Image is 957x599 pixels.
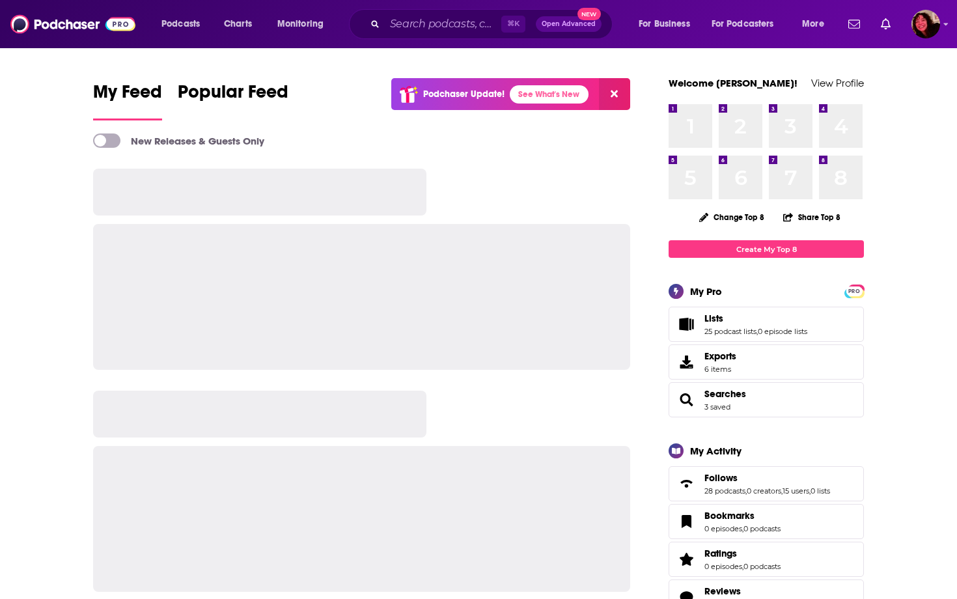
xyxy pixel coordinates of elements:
img: User Profile [911,10,940,38]
div: My Activity [690,445,742,457]
span: For Podcasters [712,15,774,33]
span: Logged in as Kathryn-Musilek [911,10,940,38]
a: Welcome [PERSON_NAME]! [669,77,797,89]
span: Lists [669,307,864,342]
button: Share Top 8 [783,204,841,230]
a: 0 podcasts [743,524,781,533]
a: Show notifications dropdown [843,13,865,35]
span: Ratings [704,548,737,559]
input: Search podcasts, credits, & more... [385,14,501,35]
button: Show profile menu [911,10,940,38]
span: ⌘ K [501,16,525,33]
span: Exports [704,350,736,362]
p: Podchaser Update! [423,89,505,100]
div: Search podcasts, credits, & more... [361,9,625,39]
a: Lists [704,313,807,324]
a: 0 podcasts [743,562,781,571]
a: Create My Top 8 [669,240,864,258]
button: open menu [152,14,217,35]
a: 15 users [783,486,809,495]
a: Show notifications dropdown [876,13,896,35]
a: 0 creators [747,486,781,495]
span: Podcasts [161,15,200,33]
button: Open AdvancedNew [536,16,602,32]
span: Monitoring [277,15,324,33]
span: , [742,524,743,533]
span: 6 items [704,365,736,374]
a: See What's New [510,85,589,104]
a: My Feed [93,81,162,120]
a: View Profile [811,77,864,89]
span: Popular Feed [178,81,288,111]
a: Follows [673,475,699,493]
span: , [756,327,758,336]
button: open menu [703,14,793,35]
span: Open Advanced [542,21,596,27]
button: Change Top 8 [691,209,772,225]
a: 0 lists [811,486,830,495]
a: 0 episodes [704,524,742,533]
button: open menu [793,14,840,35]
span: PRO [846,286,862,296]
a: Ratings [673,550,699,568]
a: 3 saved [704,402,730,411]
button: open menu [268,14,340,35]
a: 25 podcast lists [704,327,756,336]
span: , [781,486,783,495]
span: Reviews [704,585,741,597]
a: 28 podcasts [704,486,745,495]
img: Podchaser - Follow, Share and Rate Podcasts [10,12,135,36]
div: My Pro [690,285,722,298]
a: Reviews [704,585,781,597]
a: Searches [673,391,699,409]
span: Charts [224,15,252,33]
button: open menu [630,14,706,35]
a: Bookmarks [704,510,781,522]
span: Ratings [669,542,864,577]
span: For Business [639,15,690,33]
a: New Releases & Guests Only [93,133,264,148]
a: PRO [846,286,862,296]
a: Exports [669,344,864,380]
span: Follows [704,472,738,484]
span: Lists [704,313,723,324]
a: Popular Feed [178,81,288,120]
span: More [802,15,824,33]
span: New [577,8,601,20]
a: Lists [673,315,699,333]
a: Charts [215,14,260,35]
span: Follows [669,466,864,501]
a: Bookmarks [673,512,699,531]
a: Follows [704,472,830,484]
span: Exports [673,353,699,371]
a: Searches [704,388,746,400]
span: Bookmarks [669,504,864,539]
span: , [742,562,743,571]
span: Searches [669,382,864,417]
span: My Feed [93,81,162,111]
span: , [809,486,811,495]
a: 0 episode lists [758,327,807,336]
a: 0 episodes [704,562,742,571]
span: Bookmarks [704,510,755,522]
span: , [745,486,747,495]
a: Ratings [704,548,781,559]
